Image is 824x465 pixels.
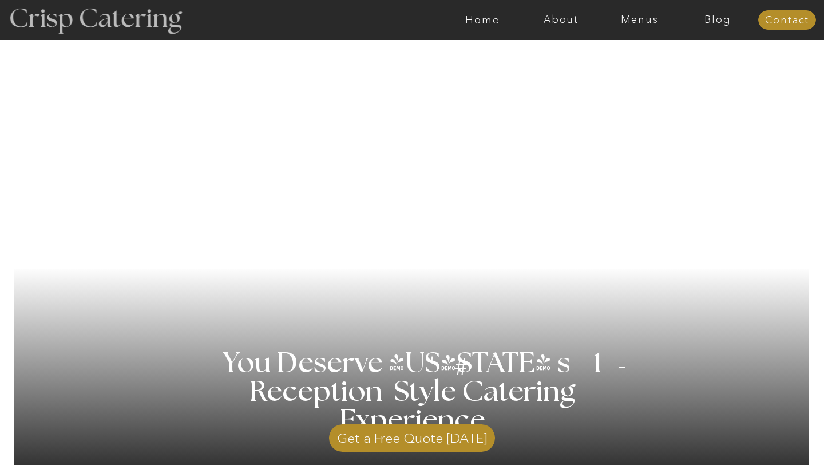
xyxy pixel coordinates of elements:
a: Get a Free Quote [DATE] [329,419,495,452]
h3: ' [596,336,629,401]
h3: ' [409,350,456,379]
a: Blog [679,14,757,26]
a: Contact [758,15,816,26]
a: Home [443,14,522,26]
a: Menus [600,14,679,26]
h3: # [430,356,495,389]
h1: You Deserve [US_STATE] s 1 Reception Style Catering Experience [183,349,642,435]
a: About [522,14,600,26]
